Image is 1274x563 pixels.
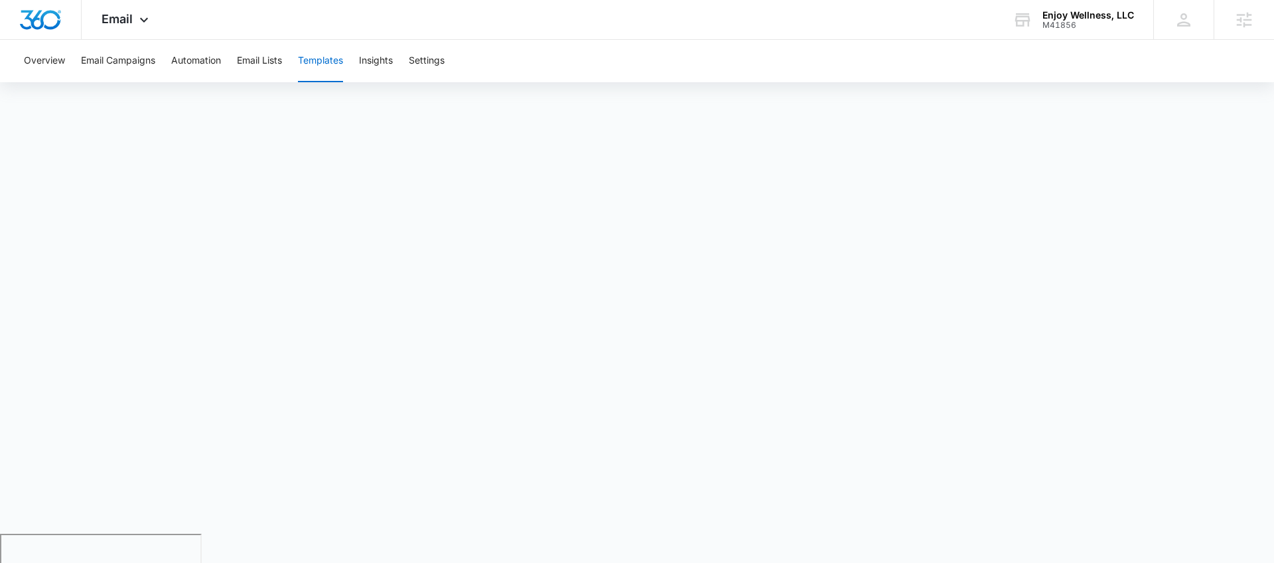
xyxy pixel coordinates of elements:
button: Automation [171,40,221,82]
button: Overview [24,40,65,82]
div: account id [1042,21,1134,30]
button: Insights [359,40,393,82]
button: Email Lists [237,40,282,82]
button: Settings [409,40,445,82]
button: Email Campaigns [81,40,155,82]
span: Email [102,12,133,26]
button: Templates [298,40,343,82]
div: account name [1042,10,1134,21]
